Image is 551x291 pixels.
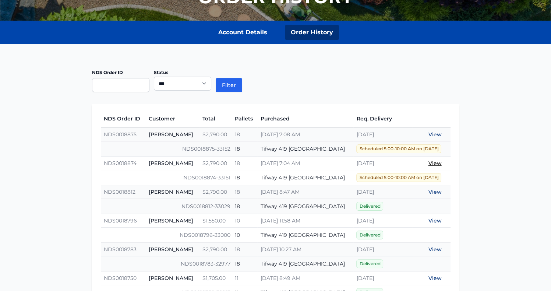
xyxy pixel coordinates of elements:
td: [PERSON_NAME] [146,128,199,141]
button: Filter [216,78,242,92]
td: [PERSON_NAME] [146,157,199,170]
td: [DATE] 8:47 AM [257,185,353,199]
a: View [428,275,442,281]
td: 10 [232,214,257,228]
span: Scheduled 5:00-10:00 AM on [DATE] [356,173,441,182]
a: Order History [285,25,339,40]
td: [DATE] [353,214,412,228]
td: 18 [232,141,257,157]
td: Tifway 419 [GEOGRAPHIC_DATA] [257,170,353,185]
td: NDS0018812-33029 [101,199,232,214]
span: Scheduled 5:00-10:00 AM on [DATE] [356,144,441,153]
td: [DATE] 11:58 AM [257,214,353,228]
th: Customer [146,110,199,128]
td: $1,705.00 [199,271,232,285]
td: $2,790.00 [199,185,232,199]
td: Tifway 419 [GEOGRAPHIC_DATA] [257,228,353,243]
td: NDS0018875-33152 [101,141,232,157]
a: NDS0018874 [104,160,137,166]
td: NDS0018874-33151 [101,170,232,185]
a: NDS0018783 [104,246,137,253]
td: [DATE] 7:04 AM [257,157,353,170]
td: [DATE] [353,243,412,256]
td: 18 [232,243,257,256]
td: NDS0018796-33000 [101,228,232,243]
a: Account Details [212,25,273,40]
td: 18 [232,157,257,170]
td: $2,790.00 [199,243,232,256]
a: View [428,131,442,138]
td: $2,790.00 [199,157,232,170]
th: Pallets [232,110,257,128]
td: 10 [232,228,257,243]
a: View [428,160,442,166]
a: NDS0018796 [104,217,137,224]
a: NDS0018875 [104,131,137,138]
td: 18 [232,199,257,214]
td: [DATE] [353,271,412,285]
span: Delivered [356,202,383,211]
th: Purchased [257,110,353,128]
label: NDS Order ID [92,70,123,75]
td: 11 [232,271,257,285]
td: [PERSON_NAME] [146,243,199,256]
a: View [428,217,442,224]
th: NDS Order ID [101,110,146,128]
td: $1,550.00 [199,214,232,228]
td: NDS0018783-32977 [101,256,232,271]
td: 18 [232,170,257,185]
a: NDS0018750 [104,275,137,281]
a: View [428,189,442,195]
a: NDS0018812 [104,189,135,195]
td: [DATE] 10:27 AM [257,243,353,256]
td: [DATE] [353,185,412,199]
td: $2,790.00 [199,128,232,141]
th: Req. Delivery [353,110,412,128]
span: Delivered [356,259,383,268]
td: 18 [232,128,257,141]
td: [PERSON_NAME] [146,271,199,285]
td: [DATE] 8:49 AM [257,271,353,285]
span: Delivered [356,231,383,239]
td: Tifway 419 [GEOGRAPHIC_DATA] [257,199,353,214]
a: View [428,246,442,253]
td: 18 [232,185,257,199]
th: Total [199,110,232,128]
td: [DATE] 7:08 AM [257,128,353,141]
td: Tifway 419 [GEOGRAPHIC_DATA] [257,141,353,157]
td: [PERSON_NAME] [146,185,199,199]
td: Tifway 419 [GEOGRAPHIC_DATA] [257,256,353,271]
td: [PERSON_NAME] [146,214,199,228]
label: Status [154,70,168,75]
td: [DATE] [353,128,412,141]
td: 18 [232,256,257,271]
td: [DATE] [353,157,412,170]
